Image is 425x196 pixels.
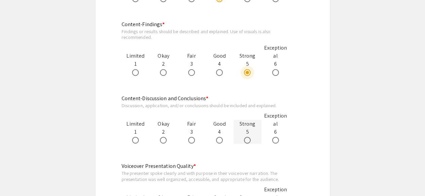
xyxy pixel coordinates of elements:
[122,52,150,76] div: 1
[122,28,290,40] div: Findings or results should be described and explained. Use of visuals is also recommended.
[205,120,233,128] div: Good
[233,120,261,128] div: Strong
[122,21,165,28] mat-label: Content-Findings
[233,120,261,144] div: 5
[261,44,289,60] div: Exceptional
[177,120,205,128] div: Fair
[150,120,177,128] div: Okay
[177,52,205,60] div: Fair
[205,52,233,60] div: Good
[177,120,205,144] div: 3
[177,52,205,76] div: 3
[122,52,150,60] div: Limited
[261,112,289,144] div: 6
[205,120,233,144] div: 4
[233,52,261,76] div: 5
[122,170,290,182] div: The presenter spoke clearly and with purpose in their voiceover narration. The presentation was w...
[122,94,209,102] mat-label: Content-Discussion and Conclusions
[205,52,233,76] div: 4
[5,166,29,191] iframe: Chat
[122,102,290,108] div: Discussion, application, and/or conclusions should be included and explained.
[122,162,196,169] mat-label: Voiceover Presentation Quality
[150,52,177,60] div: Okay
[150,120,177,144] div: 2
[261,112,289,128] div: Exceptional
[122,120,150,144] div: 1
[233,52,261,60] div: Strong
[261,44,289,76] div: 6
[122,120,150,128] div: Limited
[150,52,177,76] div: 2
